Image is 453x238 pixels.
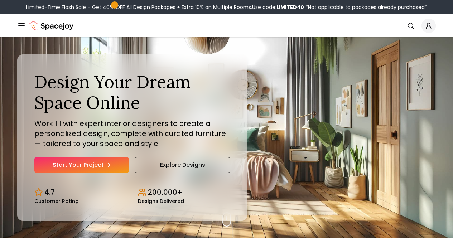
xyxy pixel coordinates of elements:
small: Designs Delivered [138,199,184,204]
nav: Global [17,14,436,37]
small: Customer Rating [34,199,79,204]
p: 4.7 [44,187,55,197]
span: *Not applicable to packages already purchased* [304,4,427,11]
span: Use code: [252,4,304,11]
h1: Design Your Dream Space Online [34,72,230,113]
a: Start Your Project [34,157,129,173]
div: Design stats [34,181,230,204]
a: Explore Designs [135,157,230,173]
p: Work 1:1 with expert interior designers to create a personalized design, complete with curated fu... [34,118,230,149]
div: Limited-Time Flash Sale – Get 40% OFF All Design Packages + Extra 10% on Multiple Rooms. [26,4,427,11]
p: 200,000+ [148,187,182,197]
b: LIMITED40 [276,4,304,11]
img: Spacejoy Logo [29,19,73,33]
a: Spacejoy [29,19,73,33]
